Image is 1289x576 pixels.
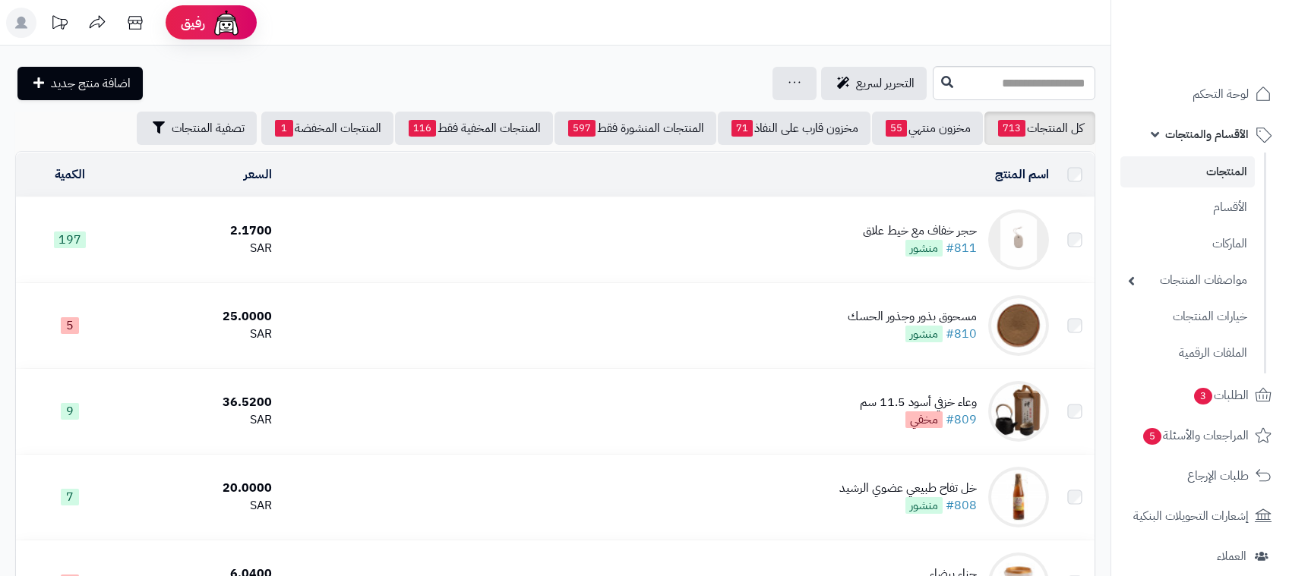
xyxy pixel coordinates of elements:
[872,112,983,145] a: مخزون منتهي55
[1133,505,1249,527] span: إشعارات التحويلات البنكية
[946,325,977,343] a: #810
[718,112,870,145] a: مخزون قارب على النفاذ71
[905,411,943,428] span: مخفي
[946,239,977,257] a: #811
[130,222,272,240] div: 2.1700
[1187,465,1249,486] span: طلبات الإرجاع
[998,120,1025,137] span: 713
[856,74,915,93] span: التحرير لسريع
[1120,76,1280,112] a: لوحة التحكم
[988,295,1049,356] img: مسحوق بذور وجذور الحسك
[1120,228,1255,260] a: الماركات
[984,112,1095,145] a: كل المنتجات713
[860,394,977,411] div: وعاء خزفي أسود 11.5 سم
[848,308,977,326] div: مسحوق بذور وجذور الحسك
[61,317,79,334] span: 5
[1193,385,1249,406] span: الطلبات
[1193,387,1212,404] span: 3
[261,112,393,145] a: المنتجات المخفضة1
[1120,458,1280,494] a: طلبات الإرجاع
[1142,425,1249,446] span: المراجعات والأسئلة
[1120,538,1280,574] a: العملاء
[554,112,716,145] a: المنتجات المنشورة فقط597
[1186,27,1275,59] img: logo-2.png
[17,67,143,100] a: اضافة منتج جديد
[275,120,293,137] span: 1
[55,165,85,184] a: الكمية
[1120,264,1255,297] a: مواصفات المنتجات
[40,8,78,42] a: تحديثات المنصة
[130,308,272,326] div: 25.0000
[905,497,943,514] span: منشور
[1142,427,1161,445] span: 5
[731,120,753,137] span: 71
[61,489,79,505] span: 7
[1120,377,1280,414] a: الطلبات3
[1217,546,1246,567] span: العملاء
[863,222,977,240] div: حجر خفاف مع خيط علاق
[905,326,943,342] span: منشور
[905,240,943,257] span: منشور
[130,394,272,411] div: 36.5200
[130,480,272,497] div: 20.0000
[172,119,245,137] span: تصفية المنتجات
[988,209,1049,270] img: حجر خفاف مع خيط علاق
[61,403,79,420] span: 9
[409,120,436,137] span: 116
[839,480,977,497] div: خل تفاح طبيعي عضوي الرشيد
[1120,301,1255,333] a: خيارات المنتجات
[1165,124,1249,145] span: الأقسام والمنتجات
[1120,498,1280,534] a: إشعارات التحويلات البنكية
[54,231,86,248] span: 197
[51,74,131,93] span: اضافة منتج جديد
[988,467,1049,527] img: خل تفاح طبيعي عضوي الرشيد
[946,496,977,515] a: #808
[130,326,272,343] div: SAR
[1120,156,1255,187] a: المنتجات
[988,381,1049,442] img: وعاء خزفي أسود 11.5 سم
[130,497,272,515] div: SAR
[211,8,242,38] img: ai-face.png
[1120,191,1255,224] a: الأقسام
[821,67,927,100] a: التحرير لسريع
[946,411,977,429] a: #809
[1120,337,1255,370] a: الملفات الرقمية
[886,120,907,137] span: 55
[244,165,272,184] a: السعر
[568,120,596,137] span: 597
[1193,83,1249,105] span: لوحة التحكم
[1120,417,1280,454] a: المراجعات والأسئلة5
[181,14,205,32] span: رفيق
[137,112,257,145] button: تصفية المنتجات
[130,411,272,429] div: SAR
[130,240,272,257] div: SAR
[395,112,553,145] a: المنتجات المخفية فقط116
[995,165,1049,184] a: اسم المنتج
